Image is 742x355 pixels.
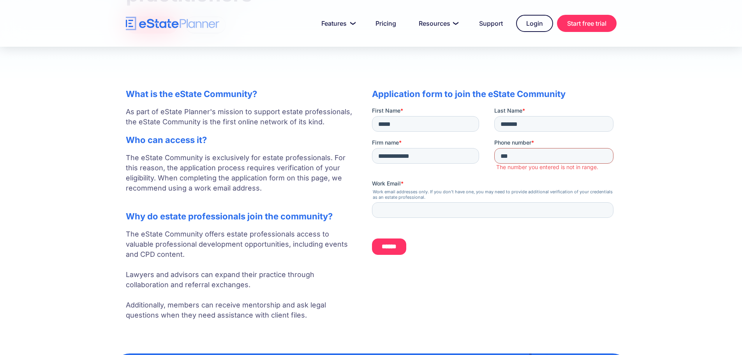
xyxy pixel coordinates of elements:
[372,107,617,261] iframe: Form 0
[126,17,219,30] a: home
[126,153,356,203] p: The eState Community is exclusively for estate professionals. For this reason, the application pr...
[557,15,617,32] a: Start free trial
[126,89,356,99] h2: What is the eState Community?
[126,135,356,145] h2: Who can access it?
[312,16,362,31] a: Features
[409,16,466,31] a: Resources
[366,16,405,31] a: Pricing
[516,15,553,32] a: Login
[372,89,617,99] h2: Application form to join the eState Community
[126,229,356,320] p: The eState Community offers estate professionals access to valuable professional development oppo...
[126,107,356,127] p: As part of eState Planner's mission to support estate professionals, the eState Community is the ...
[470,16,512,31] a: Support
[126,211,356,221] h2: Why do estate professionals join the community?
